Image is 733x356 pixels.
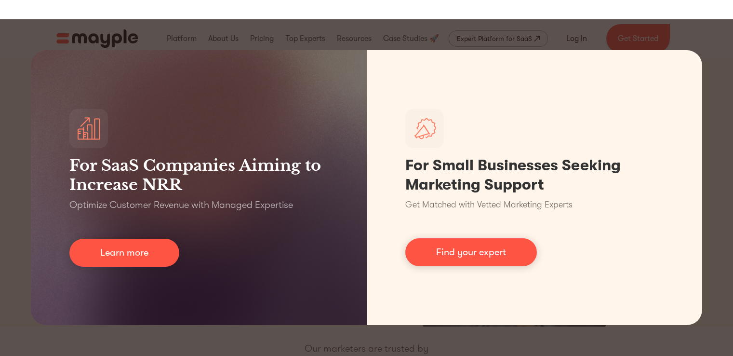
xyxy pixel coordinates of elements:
a: Learn more [69,239,179,267]
h1: For Small Businesses Seeking Marketing Support [405,156,664,194]
a: Find your expert [405,238,537,266]
p: Optimize Customer Revenue with Managed Expertise [69,198,293,212]
h3: For SaaS Companies Aiming to Increase NRR [69,156,328,194]
p: Get Matched with Vetted Marketing Experts [405,198,573,211]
